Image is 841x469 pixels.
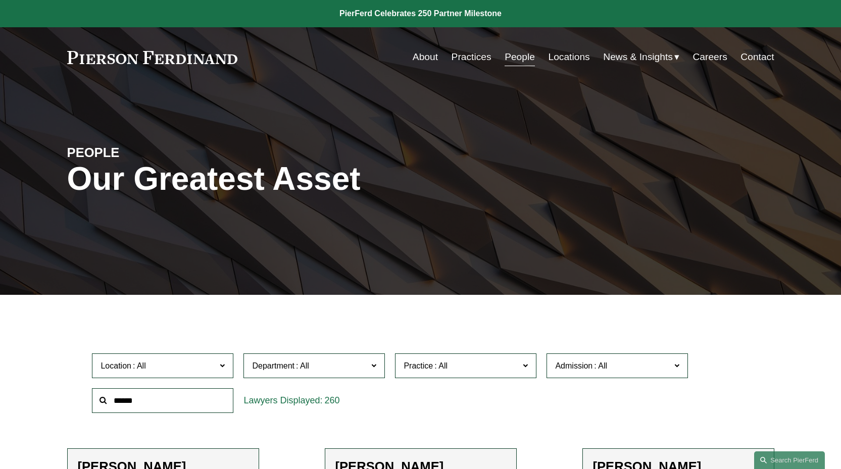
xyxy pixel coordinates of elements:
span: 260 [325,395,340,405]
span: Admission [555,361,592,370]
a: Practices [452,47,491,67]
h1: Our Greatest Asset [67,161,538,197]
a: About [413,47,438,67]
span: Location [101,361,131,370]
a: Locations [549,47,590,67]
a: folder dropdown [603,47,679,67]
a: People [505,47,535,67]
a: Contact [740,47,774,67]
a: Careers [692,47,727,67]
span: Department [252,361,294,370]
h4: PEOPLE [67,144,244,161]
span: News & Insights [603,48,673,66]
a: Search this site [754,451,825,469]
span: Practice [404,361,433,370]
